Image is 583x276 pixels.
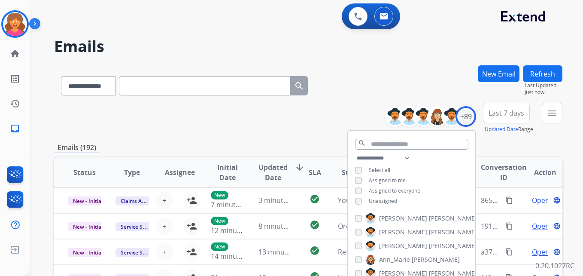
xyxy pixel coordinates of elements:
[10,98,20,109] mat-icon: history
[115,222,164,231] span: Service Support
[3,12,27,36] img: avatar
[338,221,488,231] span: Order d91ac854-1b8f-4524-ac73-f743758ea770
[124,167,140,178] span: Type
[525,82,562,89] span: Last Updated:
[187,195,197,205] mat-icon: person_add
[489,111,524,115] span: Last 7 days
[258,162,288,183] span: Updated Date
[310,194,320,204] mat-icon: check_circle
[379,214,427,223] span: [PERSON_NAME]
[553,196,561,204] mat-icon: language
[429,214,477,223] span: [PERSON_NAME]
[379,228,427,236] span: [PERSON_NAME]
[115,248,164,257] span: Service Support
[523,65,562,82] button: Refresh
[455,106,476,127] div: +89
[162,195,166,205] span: +
[553,222,561,230] mat-icon: language
[68,222,108,231] span: New - Initial
[379,242,427,250] span: [PERSON_NAME]
[429,242,477,250] span: [PERSON_NAME]
[485,126,518,133] button: Updated Date
[162,221,166,231] span: +
[525,89,562,96] span: Just now
[211,242,228,251] p: New
[54,38,562,55] h2: Emails
[547,108,557,118] mat-icon: menu
[310,220,320,230] mat-icon: check_circle
[309,167,321,178] span: SLA
[532,195,550,205] span: Open
[68,248,108,257] span: New - Initial
[10,74,20,84] mat-icon: list_alt
[162,247,166,257] span: +
[258,221,304,231] span: 8 minutes ago
[369,197,397,205] span: Unassigned
[358,139,366,147] mat-icon: search
[156,243,173,261] button: +
[156,218,173,235] button: +
[379,255,410,264] span: Ann_Marie
[187,221,197,231] mat-icon: person_add
[310,245,320,256] mat-icon: check_circle
[483,103,530,123] button: Last 7 days
[211,191,228,199] p: New
[68,196,108,205] span: New - Initial
[369,187,420,194] span: Assigned to everyone
[211,162,244,183] span: Initial Date
[73,167,96,178] span: Status
[115,196,174,205] span: Claims Adjudication
[535,261,574,271] p: 0.20.1027RC
[532,247,550,257] span: Open
[342,167,367,178] span: Subject
[369,177,406,184] span: Assigned to me
[485,126,533,133] span: Range
[481,162,527,183] span: Conversation ID
[187,247,197,257] mat-icon: person_add
[211,251,261,261] span: 14 minutes ago
[258,247,308,257] span: 13 minutes ago
[211,226,261,235] span: 12 minutes ago
[478,65,519,82] button: New Email
[505,196,513,204] mat-icon: content_copy
[10,123,20,134] mat-icon: inbox
[553,248,561,256] mat-icon: language
[505,222,513,230] mat-icon: content_copy
[429,228,477,236] span: [PERSON_NAME]
[412,255,460,264] span: [PERSON_NAME]
[532,221,550,231] span: Open
[10,49,20,59] mat-icon: home
[369,166,390,174] span: Select all
[295,162,305,172] mat-icon: arrow_downward
[505,248,513,256] mat-icon: content_copy
[54,142,100,153] p: Emails (192)
[165,167,195,178] span: Assignee
[515,157,562,187] th: Action
[258,196,304,205] span: 3 minutes ago
[294,81,304,91] mat-icon: search
[211,217,228,225] p: New
[156,192,173,209] button: +
[211,200,257,209] span: 7 minutes ago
